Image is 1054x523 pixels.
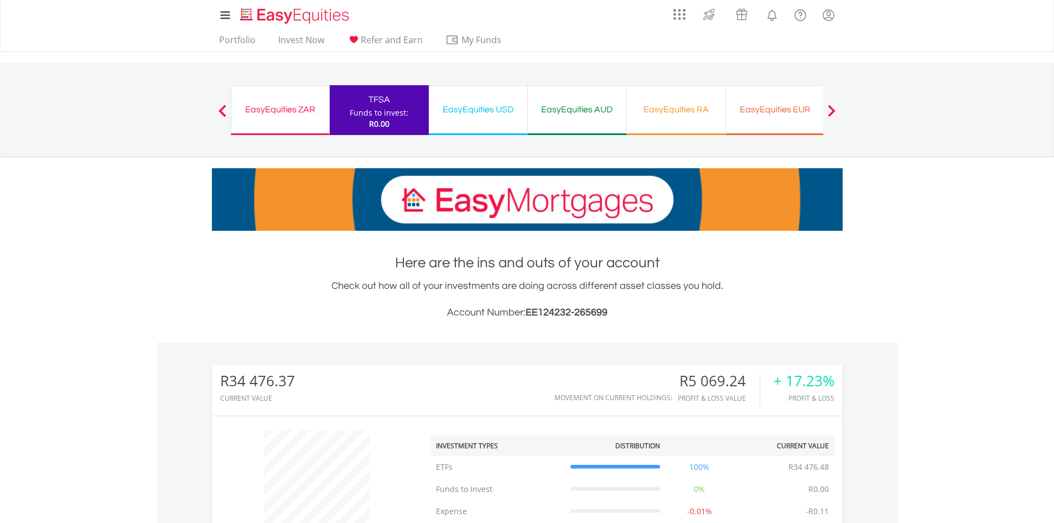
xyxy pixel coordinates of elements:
a: AppsGrid [666,3,693,20]
div: Distribution [615,441,660,450]
a: FAQ's and Support [786,3,814,25]
a: Notifications [758,3,786,25]
div: EasyEquities ZAR [238,102,323,117]
span: My Funds [445,33,518,47]
td: R34 476.48 [783,456,834,478]
div: Funds to invest: [350,107,408,118]
td: -0.01% [666,500,733,522]
div: + 17.23% [773,373,834,389]
button: Previous [211,110,233,121]
a: Refer and Earn [342,34,427,51]
div: EasyEquities EUR [733,102,818,117]
td: Funds to Invest [430,478,565,500]
td: ETFs [430,456,565,478]
div: Profit & Loss [773,395,834,402]
img: EasyMortage Promotion Banner [212,168,843,231]
th: Current Value [733,436,834,456]
div: Movement on Current Holdings: [554,394,672,401]
div: CURRENT VALUE [220,395,295,402]
div: Profit & Loss Value [678,395,760,402]
div: TFSA [336,92,422,107]
img: vouchers-v2.svg [733,6,751,23]
th: Investment Types [430,436,565,456]
h3: Account Number: [212,305,843,320]
a: Invest Now [274,34,329,51]
td: R0.00 [803,478,834,500]
img: EasyEquities_Logo.png [238,7,354,25]
a: Home page [236,3,354,25]
td: 0% [666,478,733,500]
td: 100% [666,456,733,478]
div: EasyEquities USD [435,102,521,117]
img: thrive-v2.svg [700,6,718,23]
a: Portfolio [215,34,260,51]
td: -R0.11 [800,500,834,522]
div: R34 476.37 [220,373,295,389]
span: EE124232-265699 [526,307,608,318]
button: Next [821,110,843,121]
div: R5 069.24 [678,373,760,389]
a: My Profile [814,3,843,27]
h1: Here are the ins and outs of your account [212,253,843,273]
a: Vouchers [725,3,758,23]
img: grid-menu-icon.svg [673,8,686,20]
div: EasyEquities RA [634,102,719,117]
span: Refer and Earn [361,34,423,46]
span: R0.00 [369,118,390,129]
div: Check out how all of your investments are doing across different asset classes you hold. [212,278,843,320]
div: EasyEquities AUD [534,102,620,117]
td: Expense [430,500,565,522]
